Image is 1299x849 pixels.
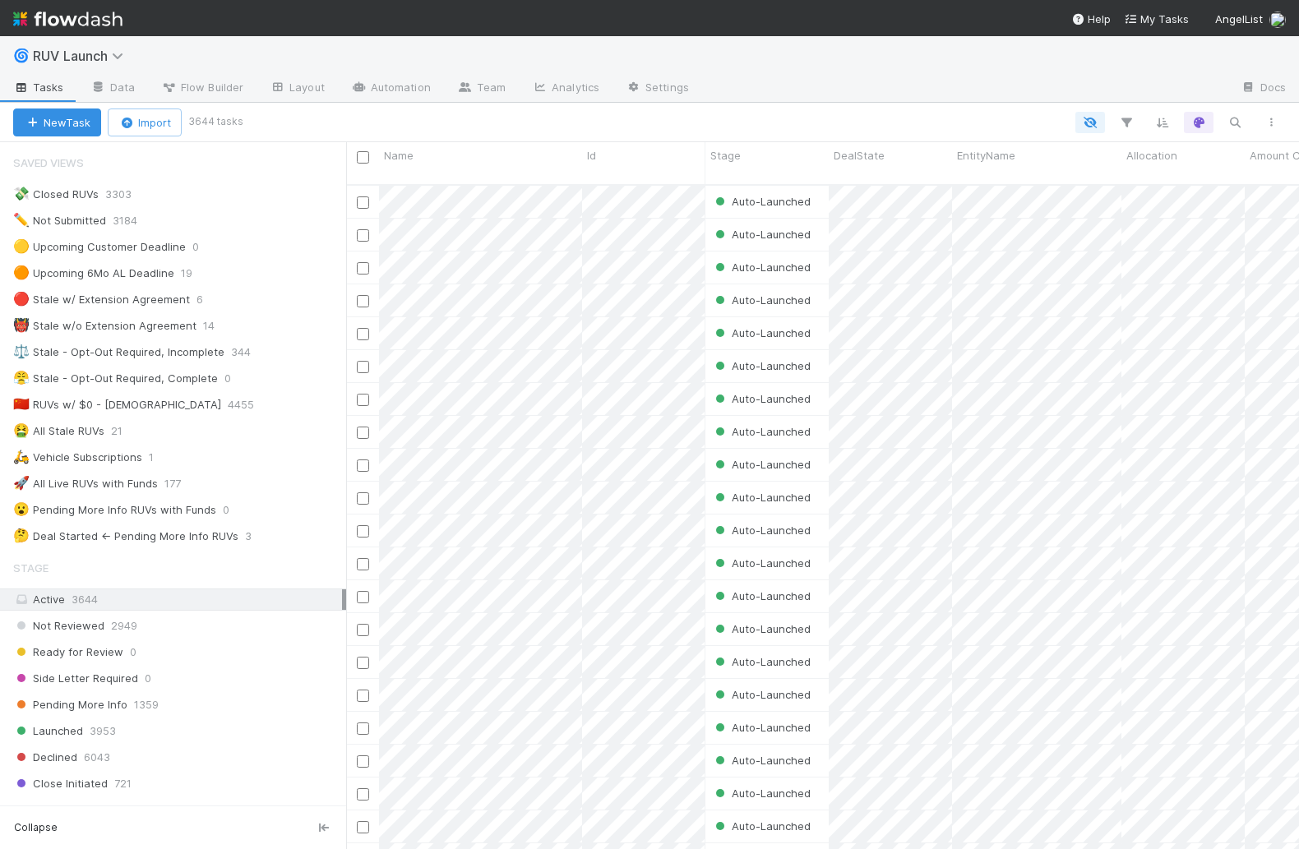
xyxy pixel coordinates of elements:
a: My Tasks [1124,11,1189,27]
input: Toggle Row Selected [357,591,369,603]
div: Auto-Launched [712,621,811,637]
span: Auto-Launched [712,688,811,701]
span: Side Letter Required [13,668,138,689]
span: 6 [196,289,220,310]
span: Id [587,147,596,164]
img: avatar_2de93f86-b6c7-4495-bfe2-fb093354a53c.png [1269,12,1286,28]
div: Help [1071,11,1111,27]
a: Analytics [519,76,613,102]
span: 🤔 [13,528,30,542]
span: Auto-Launched [712,359,811,372]
span: 344 [231,342,267,362]
input: Toggle Row Selected [357,262,369,275]
input: Toggle Row Selected [357,755,369,768]
span: Auto-Launched [13,800,112,820]
div: Auto-Launched [712,752,811,768]
div: Auto-Launched [712,588,811,604]
span: 😤 [13,371,30,385]
span: Auto-Launched [712,326,811,339]
div: Auto-Launched [712,785,811,801]
span: Tasks [13,79,64,95]
span: RUV Launch [33,48,132,64]
input: Toggle Row Selected [357,459,369,472]
input: Toggle Row Selected [357,821,369,833]
span: Auto-Launched [712,425,811,438]
span: 0 [192,237,215,257]
span: AngelList [1215,12,1263,25]
button: NewTask [13,108,101,136]
span: ⚖️ [13,344,30,358]
span: Auto-Launched [712,261,811,274]
span: Auto-Launched [712,392,811,405]
span: 0 [130,642,136,662]
span: 19 [181,263,209,284]
a: Automation [338,76,444,102]
span: 🌀 [13,48,30,62]
span: Auto-Launched [712,819,811,833]
div: Upcoming Customer Deadline [13,237,186,257]
span: 14 [203,316,231,336]
div: Auto-Launched [712,719,811,736]
input: Toggle Row Selected [357,525,369,538]
img: logo-inverted-e16ddd16eac7371096b0.svg [13,5,123,33]
span: 🚀 [13,476,30,490]
div: All Stale RUVs [13,421,104,441]
span: 0 [145,668,151,689]
div: Vehicle Subscriptions [13,447,142,468]
input: Toggle Row Selected [357,328,369,340]
input: Toggle Row Selected [357,624,369,636]
span: 1359 [134,694,159,715]
span: 6043 [84,747,110,768]
input: Toggle Row Selected [357,427,369,439]
div: Auto-Launched [712,358,811,374]
span: 0 [224,368,247,389]
span: 2949 [111,616,137,636]
span: 👹 [13,318,30,332]
span: Ready for Review [13,642,123,662]
div: Auto-Launched [712,522,811,538]
input: Toggle Row Selected [357,394,369,406]
div: Auto-Launched [712,390,811,407]
span: 4455 [228,395,270,415]
div: RUVs w/ $0 - [DEMOGRAPHIC_DATA] [13,395,221,415]
a: Team [444,76,519,102]
span: EntityName [957,147,1015,164]
span: 🛵 [13,450,30,464]
span: 🇨🇳 [13,397,30,411]
a: Data [77,76,148,102]
a: Settings [613,76,702,102]
div: Auto-Launched [712,818,811,834]
a: Flow Builder [148,76,257,102]
div: Active [13,589,342,610]
div: Upcoming 6Mo AL Deadline [13,263,174,284]
div: Auto-Launched [712,292,811,308]
span: 3303 [105,184,148,205]
span: 3184 [113,210,154,231]
div: Pending More Info RUVs with Funds [13,500,216,520]
span: Stage [710,147,741,164]
span: ✏️ [13,213,30,227]
input: Toggle Row Selected [357,295,369,307]
input: Toggle Row Selected [357,558,369,570]
div: Auto-Launched [712,555,811,571]
span: Auto-Launched [712,195,811,208]
input: Toggle Row Selected [357,492,369,505]
span: Declined [13,747,77,768]
span: 🤮 [13,423,30,437]
span: Name [384,147,414,164]
span: Launched [13,721,83,741]
span: 3644 [72,593,98,606]
div: Not Submitted [13,210,106,231]
div: Auto-Launched [712,489,811,505]
span: Saved Views [13,146,84,179]
span: Close Initiated [13,773,108,794]
small: 3644 tasks [188,114,243,129]
span: 🔴 [13,292,30,306]
div: All Live RUVs with Funds [13,473,158,494]
span: 😮 [13,502,30,516]
span: 🟠 [13,265,30,279]
span: 3 [245,526,268,547]
span: 1 [149,447,170,468]
input: Toggle Row Selected [357,196,369,209]
input: Toggle All Rows Selected [357,151,369,164]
